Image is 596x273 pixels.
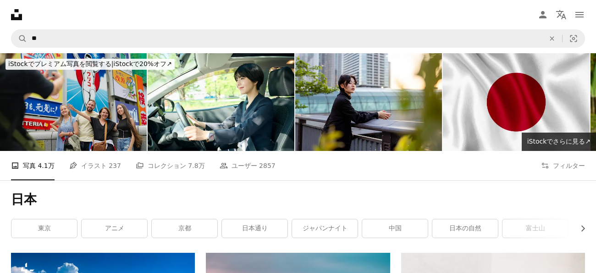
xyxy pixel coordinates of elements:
button: メニュー [570,6,589,24]
a: ホーム — Unsplash [11,9,22,20]
span: 2857 [259,161,276,171]
button: 全てクリア [542,30,562,47]
button: 言語 [552,6,570,24]
button: ビジュアル検索 [563,30,585,47]
a: iStockでさらに見る↗ [522,133,596,151]
span: 237 [109,161,121,171]
img: 車を運転する30代女性サラリーマン [148,53,294,151]
a: 日本通り [222,219,287,238]
img: Portrait of young female freelance worker resting by the river at sunset time [295,53,442,151]
a: イラスト 237 [69,151,121,180]
img: 背景を振って日本の旗 [443,53,590,151]
button: フィルター [541,151,585,180]
span: 7.8万 [188,161,204,171]
a: 日本の自然 [432,219,498,238]
span: iStockでプレミアム写真を閲覧する | [8,60,113,67]
a: 富士山 [502,219,568,238]
a: ログイン / 登録する [534,6,552,24]
a: アニメ [82,219,147,238]
form: サイト内でビジュアルを探す [11,29,585,48]
h1: 日本 [11,191,585,208]
a: ユーザー 2857 [220,151,276,180]
a: 東京 [11,219,77,238]
a: 京都 [152,219,217,238]
button: Unsplashで検索する [11,30,27,47]
span: iStockでさらに見る ↗ [527,138,590,145]
a: コレクション 7.8万 [136,151,205,180]
div: iStockで20%オフ ↗ [6,59,175,70]
a: 中国 [362,219,428,238]
a: ジャパンナイト [292,219,358,238]
button: リストを右にスクロールする [574,219,585,238]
